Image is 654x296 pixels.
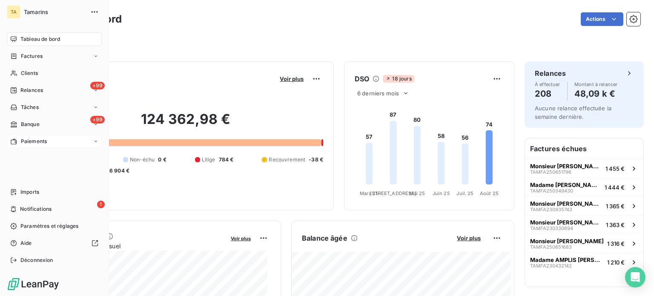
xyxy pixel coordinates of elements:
[530,238,604,244] span: Monsieur [PERSON_NAME]
[231,236,251,241] span: Voir plus
[302,233,347,243] h6: Balance âgée
[530,200,602,207] span: Monsieur [PERSON_NAME] [PERSON_NAME]
[606,221,625,228] span: 1 363 €
[7,49,102,63] a: Factures
[525,178,643,196] button: Madame [PERSON_NAME] [PERSON_NAME] [PERSON_NAME]TAMFA2503494301 444 €
[107,167,129,175] span: -6 904 €
[7,101,102,114] a: Tâches
[130,156,155,164] span: Non-échu
[370,190,416,196] tspan: [STREET_ADDRESS]
[530,181,601,188] span: Madame [PERSON_NAME] [PERSON_NAME] [PERSON_NAME]
[20,256,53,264] span: Déconnexion
[90,82,105,89] span: +99
[530,163,602,170] span: Monsieur [PERSON_NAME] [PERSON_NAME]
[525,138,643,159] h6: Factures échues
[525,234,643,253] button: Monsieur [PERSON_NAME]TAMFA2506516831 316 €
[21,69,38,77] span: Clients
[20,35,60,43] span: Tableau de bord
[269,156,305,164] span: Recouvrement
[525,253,643,271] button: Madame AMPLIS [PERSON_NAME]‐[PERSON_NAME]TAMFA2304321421 210 €
[530,263,572,268] span: TAMFA230432142
[7,236,102,250] a: Aide
[607,259,625,266] span: 1 210 €
[355,74,369,84] h6: DSO
[605,165,625,172] span: 1 455 €
[605,184,625,191] span: 1 444 €
[20,239,32,247] span: Aide
[357,90,399,97] span: 6 derniers mois
[525,159,643,178] button: Monsieur [PERSON_NAME] [PERSON_NAME]TAMFA2506517961 455 €
[530,219,602,226] span: Monsieur [PERSON_NAME] [PERSON_NAME]
[457,235,481,241] span: Voir plus
[409,190,425,196] tspan: Mai 25
[433,190,450,196] tspan: Juin 25
[625,267,645,287] div: Open Intercom Messenger
[535,87,560,101] h4: 208
[7,277,60,291] img: Logo LeanPay
[7,185,102,199] a: Imports
[7,219,102,233] a: Paramètres et réglages
[574,82,618,87] span: Montant à relancer
[7,66,102,80] a: Clients
[530,256,604,263] span: Madame AMPLIS [PERSON_NAME]‐[PERSON_NAME]
[456,190,473,196] tspan: Juil. 25
[280,75,304,82] span: Voir plus
[48,241,225,250] span: Chiffre d'affaires mensuel
[530,188,573,193] span: TAMFA250349430
[607,240,625,247] span: 1 316 €
[21,52,43,60] span: Factures
[535,68,566,78] h6: Relances
[454,234,483,242] button: Voir plus
[7,32,102,46] a: Tableau de bord
[20,205,52,213] span: Notifications
[228,234,253,242] button: Voir plus
[20,86,43,94] span: Relances
[530,170,571,175] span: TAMFA250651796
[21,138,47,145] span: Paiements
[309,156,323,164] span: -38 €
[383,75,414,83] span: 18 jours
[7,83,102,97] a: +99Relances
[7,118,102,131] a: +99Banque
[574,87,618,101] h4: 48,09 k €
[158,156,166,164] span: 0 €
[530,207,572,212] span: TAMFA230935743
[525,215,643,234] button: Monsieur [PERSON_NAME] [PERSON_NAME]TAMFA2303306941 363 €
[7,5,20,19] div: TA
[480,190,499,196] tspan: Août 25
[581,12,623,26] button: Actions
[360,190,379,196] tspan: Mars 25
[525,196,643,215] button: Monsieur [PERSON_NAME] [PERSON_NAME]TAMFA2309357431 365 €
[535,82,560,87] span: À effectuer
[535,105,611,120] span: Aucune relance effectuée la semaine dernière.
[202,156,215,164] span: Litige
[277,75,306,83] button: Voir plus
[530,244,572,250] span: TAMFA250651683
[606,203,625,210] span: 1 365 €
[24,9,85,15] span: Tamarins
[21,103,39,111] span: Tâches
[530,226,573,231] span: TAMFA230330694
[97,201,105,208] span: 1
[219,156,234,164] span: 784 €
[90,116,105,124] span: +99
[21,121,40,128] span: Banque
[7,135,102,148] a: Paiements
[20,188,39,196] span: Imports
[48,111,323,136] h2: 124 362,98 €
[20,222,78,230] span: Paramètres et réglages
